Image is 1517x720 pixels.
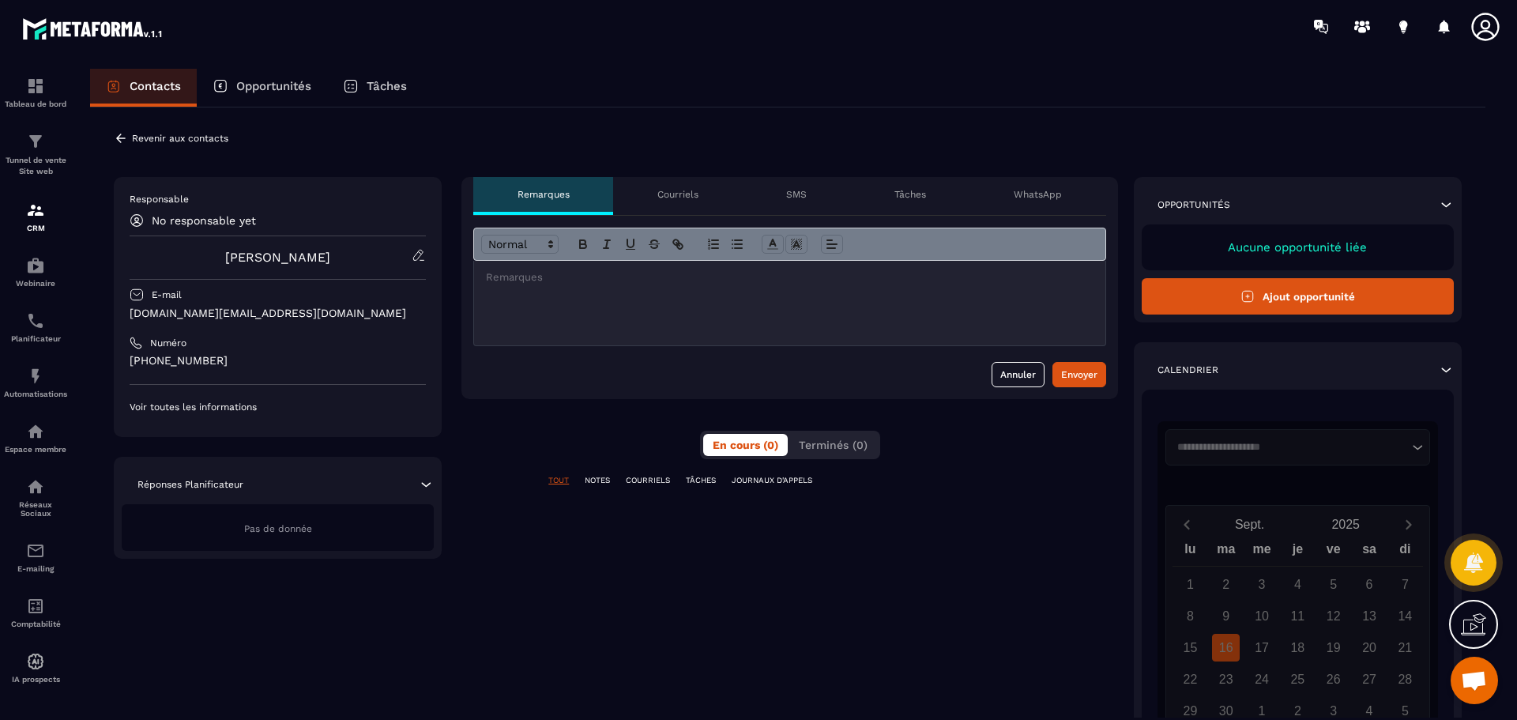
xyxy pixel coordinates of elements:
a: automationsautomationsAutomatisations [4,355,67,410]
p: Tâches [894,188,926,201]
p: Responsable [130,193,426,205]
a: formationformationTunnel de vente Site web [4,120,67,189]
button: En cours (0) [703,434,788,456]
a: Contacts [90,69,197,107]
p: Tableau de bord [4,100,67,108]
img: logo [22,14,164,43]
img: email [26,541,45,560]
p: E-mail [152,288,182,301]
img: accountant [26,597,45,616]
p: No responsable yet [152,214,256,227]
button: Annuler [992,362,1045,387]
a: formationformationCRM [4,189,67,244]
p: Courriels [657,188,698,201]
p: Revenir aux contacts [132,133,228,144]
p: Espace membre [4,445,67,454]
div: Ouvrir le chat [1451,657,1498,704]
img: scheduler [26,311,45,330]
p: CRM [4,224,67,232]
p: JOURNAUX D'APPELS [732,475,812,486]
img: automations [26,256,45,275]
div: Envoyer [1061,367,1097,383]
img: formation [26,77,45,96]
a: accountantaccountantComptabilité [4,585,67,640]
button: Terminés (0) [789,434,877,456]
p: Tunnel de vente Site web [4,155,67,177]
img: automations [26,652,45,671]
button: Envoyer [1052,362,1106,387]
img: automations [26,367,45,386]
p: Réponses Planificateur [137,478,243,491]
p: Opportunités [236,79,311,93]
a: Opportunités [197,69,327,107]
p: Opportunités [1158,198,1230,211]
p: Aucune opportunité liée [1158,240,1438,254]
p: Webinaire [4,279,67,288]
img: automations [26,422,45,441]
p: Contacts [130,79,181,93]
p: NOTES [585,475,610,486]
a: automationsautomationsEspace membre [4,410,67,466]
span: En cours (0) [713,439,778,451]
a: Tâches [327,69,423,107]
img: formation [26,132,45,151]
p: Automatisations [4,390,67,398]
span: Terminés (0) [799,439,868,451]
a: social-networksocial-networkRéseaux Sociaux [4,466,67,530]
p: Voir toutes les informations [130,401,426,413]
p: [DOMAIN_NAME][EMAIL_ADDRESS][DOMAIN_NAME] [130,306,426,321]
p: Comptabilité [4,620,67,628]
p: E-mailing [4,564,67,573]
p: Remarques [518,188,570,201]
p: Calendrier [1158,364,1218,376]
a: [PERSON_NAME] [225,250,330,265]
p: Réseaux Sociaux [4,500,67,518]
p: TÂCHES [686,475,716,486]
p: SMS [786,188,807,201]
a: schedulerschedulerPlanificateur [4,300,67,355]
p: Tâches [367,79,407,93]
p: COURRIELS [626,475,670,486]
p: TOUT [548,475,569,486]
a: automationsautomationsWebinaire [4,244,67,300]
span: Pas de donnée [244,523,312,534]
p: [PHONE_NUMBER] [130,353,426,368]
p: IA prospects [4,675,67,684]
p: Planificateur [4,334,67,343]
p: WhatsApp [1014,188,1062,201]
img: social-network [26,477,45,496]
button: Ajout opportunité [1142,278,1454,315]
a: formationformationTableau de bord [4,65,67,120]
img: formation [26,201,45,220]
a: emailemailE-mailing [4,530,67,585]
p: Numéro [150,337,186,349]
